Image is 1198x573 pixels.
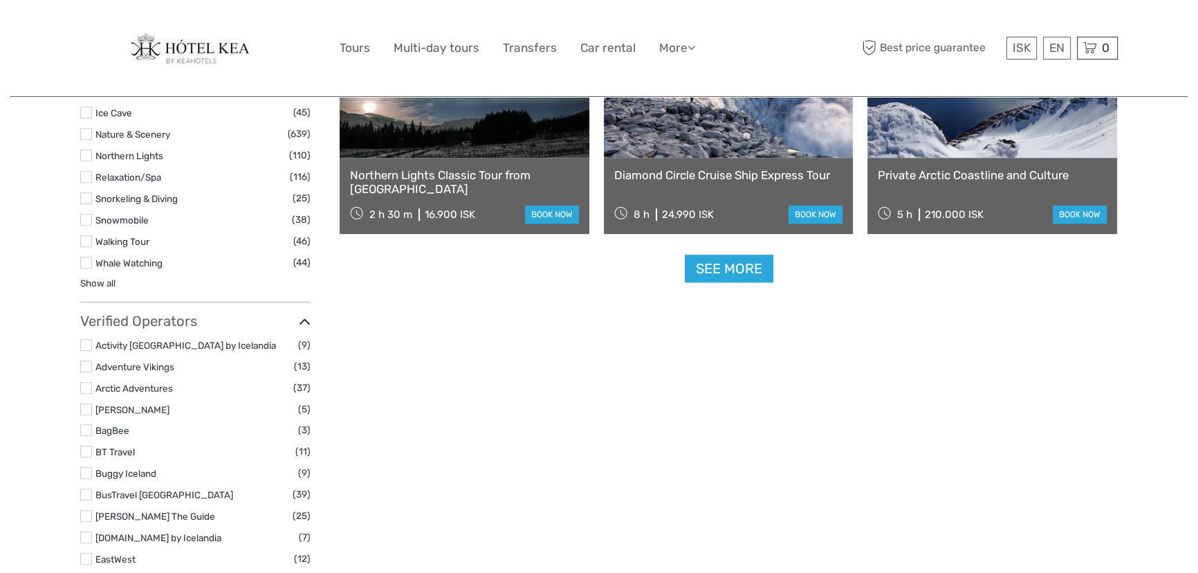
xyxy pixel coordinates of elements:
span: (12) [294,551,311,567]
a: Snowmobile [95,215,149,226]
span: (116) [290,169,311,185]
a: Snorkeling & Diving [95,193,178,204]
a: Northern Lights Classic Tour from [GEOGRAPHIC_DATA] [350,168,579,197]
span: 0 [1100,41,1112,55]
a: Private Arctic Coastline and Culture [878,168,1107,182]
span: 5 h [897,208,912,221]
a: Whale Watching [95,257,163,269]
a: BagBee [95,425,129,436]
div: EN [1043,37,1071,60]
a: Buggy Iceland [95,468,156,479]
p: We're away right now. Please check back later! [19,24,156,35]
a: book now [525,206,579,224]
a: Tours [340,38,370,58]
span: (11) [295,444,311,460]
span: (39) [293,486,311,502]
span: (5) [298,401,311,417]
a: Adventure Vikings [95,361,174,372]
span: (3) [298,422,311,438]
a: Transfers [503,38,557,58]
a: Car rental [580,38,636,58]
a: BT Travel [95,446,135,457]
span: (46) [293,233,311,249]
a: Arctic Adventures [95,383,173,394]
span: (9) [298,465,311,481]
span: (45) [293,104,311,120]
img: 141-ff6c57a7-291f-4a61-91e4-c46f458f029f_logo_big.jpg [129,33,262,64]
a: Relaxation/Spa [95,172,161,183]
span: Best price guarantee [858,37,1003,60]
span: (44) [293,255,311,271]
a: Diamond Circle Cruise Ship Express Tour [614,168,843,182]
a: [PERSON_NAME] The Guide [95,511,215,522]
span: 2 h 30 m [369,208,412,221]
a: [PERSON_NAME] [95,404,169,415]
a: Nature & Scenery [95,129,170,140]
a: Show all [80,278,116,289]
a: book now [789,206,842,224]
span: (25) [293,508,311,524]
span: (9) [298,337,311,353]
span: (25) [293,190,311,206]
span: (38) [292,212,311,228]
a: EastWest [95,554,136,565]
a: Activity [GEOGRAPHIC_DATA] by Icelandia [95,340,276,351]
div: 24.990 ISK [662,208,714,221]
h3: Verified Operators [80,313,311,329]
a: Northern Lights [95,150,163,161]
span: (7) [299,529,311,545]
a: BusTravel [GEOGRAPHIC_DATA] [95,489,233,500]
a: book now [1053,206,1107,224]
a: More [659,38,695,58]
span: (639) [288,126,311,142]
span: (110) [289,147,311,163]
a: Ice Cave [95,107,132,118]
span: (37) [293,380,311,396]
a: Multi-day tours [394,38,479,58]
span: 8 h [634,208,649,221]
a: [DOMAIN_NAME] by Icelandia [95,532,221,543]
span: (13) [294,358,311,374]
span: ISK [1013,41,1031,55]
div: 210.000 ISK [925,208,984,221]
a: See more [685,255,773,283]
div: 16.900 ISK [425,208,475,221]
a: Walking Tour [95,236,149,247]
button: Open LiveChat chat widget [159,21,176,38]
